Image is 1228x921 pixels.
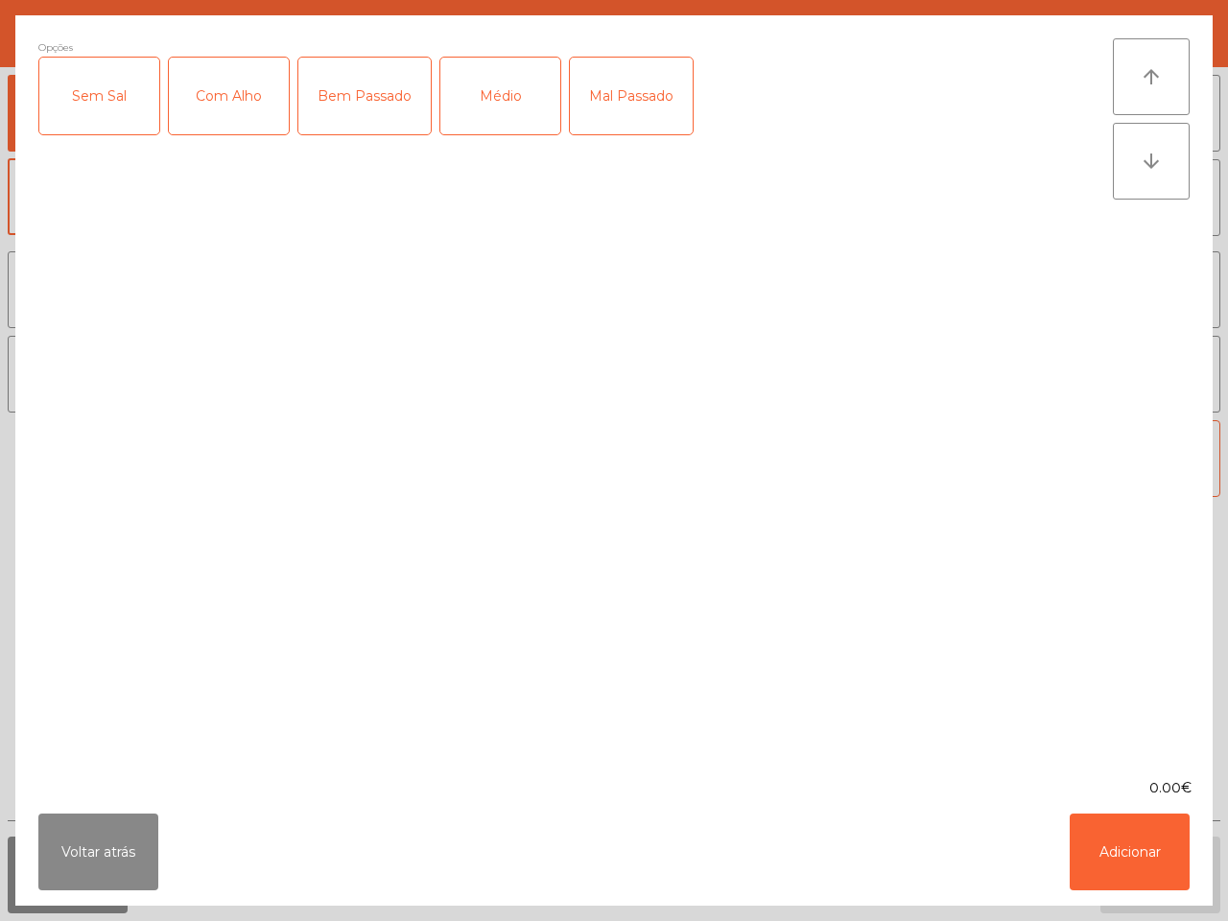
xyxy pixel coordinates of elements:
button: Voltar atrás [38,814,158,890]
button: Adicionar [1070,814,1190,890]
div: Bem Passado [298,58,431,134]
span: Opções [38,38,73,57]
div: Mal Passado [570,58,693,134]
div: 0.00€ [15,778,1213,798]
div: Médio [440,58,560,134]
i: arrow_upward [1140,65,1163,88]
button: arrow_upward [1113,38,1190,115]
button: arrow_downward [1113,123,1190,200]
div: Com Alho [169,58,289,134]
div: Sem Sal [39,58,159,134]
i: arrow_downward [1140,150,1163,173]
